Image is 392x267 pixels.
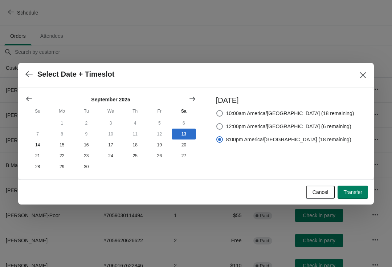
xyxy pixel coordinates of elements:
button: Saturday September 27 2025 [172,150,196,161]
button: Monday September 15 2025 [50,139,74,150]
button: Show next month, October 2025 [186,92,199,105]
th: Sunday [25,105,50,118]
button: Transfer [338,186,368,199]
button: Thursday September 25 2025 [123,150,147,161]
button: Sunday September 7 2025 [25,129,50,139]
th: Tuesday [74,105,98,118]
button: Monday September 29 2025 [50,161,74,172]
th: Friday [147,105,172,118]
th: Monday [50,105,74,118]
button: Saturday September 20 2025 [172,139,196,150]
button: Monday September 22 2025 [50,150,74,161]
button: Wednesday September 24 2025 [98,150,123,161]
button: Saturday September 6 2025 [172,118,196,129]
button: Tuesday September 23 2025 [74,150,98,161]
span: Transfer [343,189,362,195]
button: Tuesday September 30 2025 [74,161,98,172]
button: Friday September 26 2025 [147,150,172,161]
button: Friday September 12 2025 [147,129,172,139]
button: Tuesday September 2 2025 [74,118,98,129]
button: Sunday September 14 2025 [25,139,50,150]
button: Sunday September 21 2025 [25,150,50,161]
button: Thursday September 4 2025 [123,118,147,129]
h3: [DATE] [216,95,354,105]
button: Monday September 1 2025 [50,118,74,129]
th: Thursday [123,105,147,118]
button: Wednesday September 17 2025 [98,139,123,150]
button: Tuesday September 9 2025 [74,129,98,139]
th: Saturday [172,105,196,118]
button: Wednesday September 3 2025 [98,118,123,129]
button: Wednesday September 10 2025 [98,129,123,139]
h2: Select Date + Timeslot [37,70,115,78]
button: Close [356,69,369,82]
button: Thursday September 18 2025 [123,139,147,150]
button: Tuesday September 16 2025 [74,139,98,150]
span: 12:00pm America/[GEOGRAPHIC_DATA] (6 remaining) [226,123,351,130]
button: Monday September 8 2025 [50,129,74,139]
button: Friday September 19 2025 [147,139,172,150]
span: Cancel [313,189,328,195]
button: Cancel [306,186,335,199]
span: 10:00am America/[GEOGRAPHIC_DATA] (18 remaining) [226,110,354,117]
button: Friday September 5 2025 [147,118,172,129]
span: 8:00pm America/[GEOGRAPHIC_DATA] (18 remaining) [226,136,351,143]
button: Thursday September 11 2025 [123,129,147,139]
button: Today Saturday September 13 2025 [172,129,196,139]
button: Sunday September 28 2025 [25,161,50,172]
th: Wednesday [98,105,123,118]
button: Show previous month, August 2025 [23,92,36,105]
